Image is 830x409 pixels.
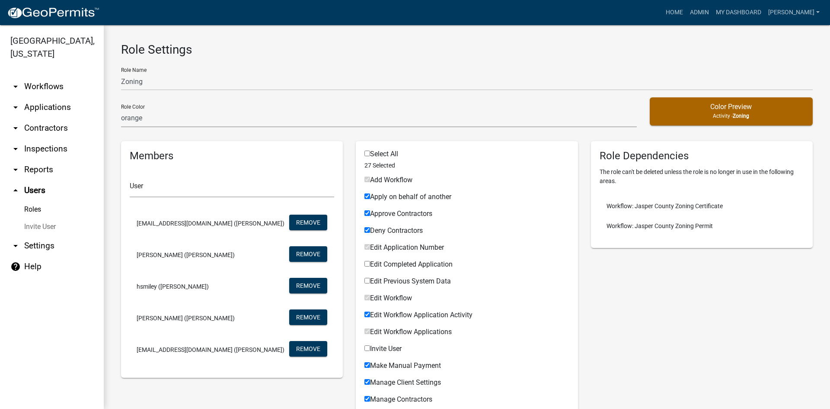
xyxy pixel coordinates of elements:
[10,144,21,154] i: arrow_drop_down
[370,294,412,302] span: Edit Workflow
[370,243,444,251] span: Edit Application Number
[364,328,569,339] div: Workflow Applications
[364,151,370,156] input: Select All
[370,395,432,403] span: Manage Contractors
[364,261,569,271] div: Workflow Applications
[364,210,370,216] input: Approve Contractors
[364,362,370,368] input: Make Manual Payment
[364,278,569,288] div: Workflow Applications
[657,103,806,111] h5: Color Preview
[289,246,327,262] button: Remove
[10,81,21,92] i: arrow_drop_down
[657,112,806,120] p: Activity -
[364,295,370,300] input: Edit Workflow
[364,295,569,305] div: Workflow Applications
[712,4,765,21] a: My Dashboard
[289,215,327,230] button: Remove
[137,220,284,226] span: [EMAIL_ADDRESS][DOMAIN_NAME] ([PERSON_NAME])
[370,328,452,336] span: Edit Workflow Applications
[364,261,370,267] input: Edit Completed Application
[370,311,472,319] span: Edit Workflow Application Activity
[600,196,804,216] li: Workflow: Jasper County Zoning Certificate
[364,379,370,385] input: Manage Client Settings
[600,150,804,162] h5: Role Dependencies
[10,241,21,251] i: arrow_drop_down
[364,278,370,283] input: Edit Previous System Data
[370,176,412,184] span: Add Workflow
[10,261,21,272] i: help
[364,193,370,199] input: Apply on behalf of another
[364,312,370,317] input: Edit Workflow Application Activity
[364,328,370,334] input: Edit Workflow Applications
[364,244,569,254] div: Workflow Applications
[370,378,441,386] span: Manage Client Settings
[364,396,569,406] div: Workflow Applications
[121,42,813,57] h3: Role Settings
[364,193,569,204] div: Workflow Applications
[137,252,235,258] span: [PERSON_NAME] ([PERSON_NAME])
[10,185,21,196] i: arrow_drop_up
[364,210,569,221] div: Workflow Applications
[600,216,804,236] li: Workflow: Jasper County Zoning Permit
[137,315,235,321] span: [PERSON_NAME] ([PERSON_NAME])
[364,362,569,373] div: Workflow Applications
[364,312,569,322] div: Workflow Applications
[10,123,21,133] i: arrow_drop_down
[686,4,712,21] a: Admin
[364,379,569,390] div: Workflow Applications
[289,341,327,357] button: Remove
[364,396,370,402] input: Manage Contractors
[662,4,686,21] a: Home
[370,226,423,235] span: Deny Contractors
[733,113,749,119] span: Zoning
[364,177,370,182] input: Add Workflow
[765,4,823,21] a: [PERSON_NAME]
[370,193,451,201] span: Apply on behalf of another
[137,283,209,290] span: hsmiley ([PERSON_NAME])
[364,227,370,233] input: Deny Contractors
[364,227,569,238] div: Workflow Applications
[289,309,327,325] button: Remove
[364,345,370,351] input: Invite User
[364,345,569,356] div: Workflow Applications
[364,244,370,250] input: Edit Application Number
[130,150,334,162] h5: Members
[10,164,21,175] i: arrow_drop_down
[370,209,432,218] span: Approve Contractors
[600,167,804,186] p: The role can't be deleted unless the role is no longer in use in the following areas.
[289,278,327,293] button: Remove
[10,102,21,113] i: arrow_drop_down
[370,361,441,370] span: Make Manual Payment
[137,347,284,353] span: [EMAIL_ADDRESS][DOMAIN_NAME] ([PERSON_NAME])
[364,151,398,158] label: Select All
[364,177,569,187] div: Workflow Applications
